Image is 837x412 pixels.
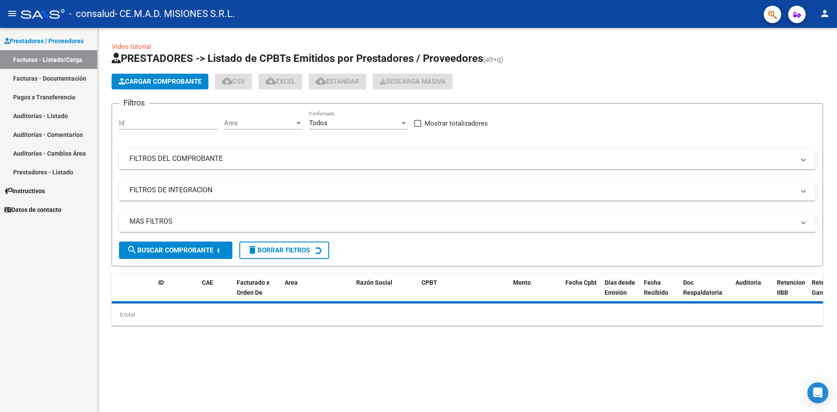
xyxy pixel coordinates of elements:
[222,76,232,86] mat-icon: cloud_download
[4,205,61,215] span: Datos de contacto
[807,382,828,403] div: Open Intercom Messenger
[265,76,276,86] mat-icon: cloud_download
[640,273,680,312] datatable-header-cell: Fecha Recibido
[373,74,453,89] app-download-masive: Descarga masiva de comprobantes (adjuntos)
[115,4,235,24] span: - CE.M.A.D. MISIONES S.R.L.
[732,273,773,312] datatable-header-cell: Auditoria
[316,78,359,85] span: Estandar
[773,273,808,312] datatable-header-cell: Retencion IIBB
[202,279,213,286] span: CAE
[129,217,795,226] mat-panel-title: MAS FILTROS
[565,279,597,286] span: Fecha Cpbt
[119,180,816,201] mat-expansion-panel-header: FILTROS DE INTEGRACION
[309,119,327,127] span: Todos
[680,273,732,312] datatable-header-cell: Doc Respaldatoria
[127,246,213,254] span: Buscar Comprobante
[777,279,805,296] span: Retencion IIBB
[119,78,201,85] span: Cargar Comprobante
[112,304,823,326] div: 0 total
[259,74,302,89] button: EXCEL
[562,273,601,312] datatable-header-cell: Fecha Cpbt
[158,279,164,286] span: ID
[119,242,232,259] button: Buscar Comprobante
[353,273,418,312] datatable-header-cell: Razón Social
[644,279,668,296] span: Fecha Recibido
[601,273,640,312] datatable-header-cell: Días desde Emisión
[119,211,816,232] mat-expansion-panel-header: MAS FILTROS
[380,78,446,85] span: Descarga Masiva
[510,273,562,312] datatable-header-cell: Monto
[281,273,340,312] datatable-header-cell: Area
[239,242,329,259] button: Borrar Filtros
[605,279,635,296] span: Días desde Emisión
[265,78,295,85] span: EXCEL
[513,279,531,286] span: Monto
[222,78,245,85] span: CSV
[316,76,326,86] mat-icon: cloud_download
[247,246,310,254] span: Borrar Filtros
[373,74,453,89] button: Descarga Masiva
[129,154,795,163] mat-panel-title: FILTROS DEL COMPROBANTE
[422,279,437,286] span: CPBT
[247,245,258,255] mat-icon: delete
[112,74,208,89] button: Cargar Comprobante
[127,245,137,255] mat-icon: search
[7,8,17,19] mat-icon: menu
[233,273,281,312] datatable-header-cell: Facturado x Orden De
[425,118,488,129] span: Mostrar totalizadores
[820,8,830,19] mat-icon: person
[4,186,45,196] span: Instructivos
[119,148,816,169] mat-expansion-panel-header: FILTROS DEL COMPROBANTE
[155,273,198,312] datatable-header-cell: ID
[285,279,298,286] span: Area
[129,185,795,195] mat-panel-title: FILTROS DE INTEGRACION
[198,273,233,312] datatable-header-cell: CAE
[119,97,149,109] h3: Filtros
[224,119,295,127] span: Area
[112,43,151,51] a: Video tutorial
[4,36,84,46] span: Prestadores / Proveedores
[735,279,761,286] span: Auditoria
[483,55,504,64] span: (alt+q)
[69,4,115,24] span: - consalud
[237,279,269,296] span: Facturado x Orden De
[215,74,252,89] button: CSV
[356,279,392,286] span: Razón Social
[309,74,366,89] button: Estandar
[112,52,483,65] span: PRESTADORES -> Listado de CPBTs Emitidos por Prestadores / Proveedores
[683,279,722,296] span: Doc Respaldatoria
[418,273,510,312] datatable-header-cell: CPBT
